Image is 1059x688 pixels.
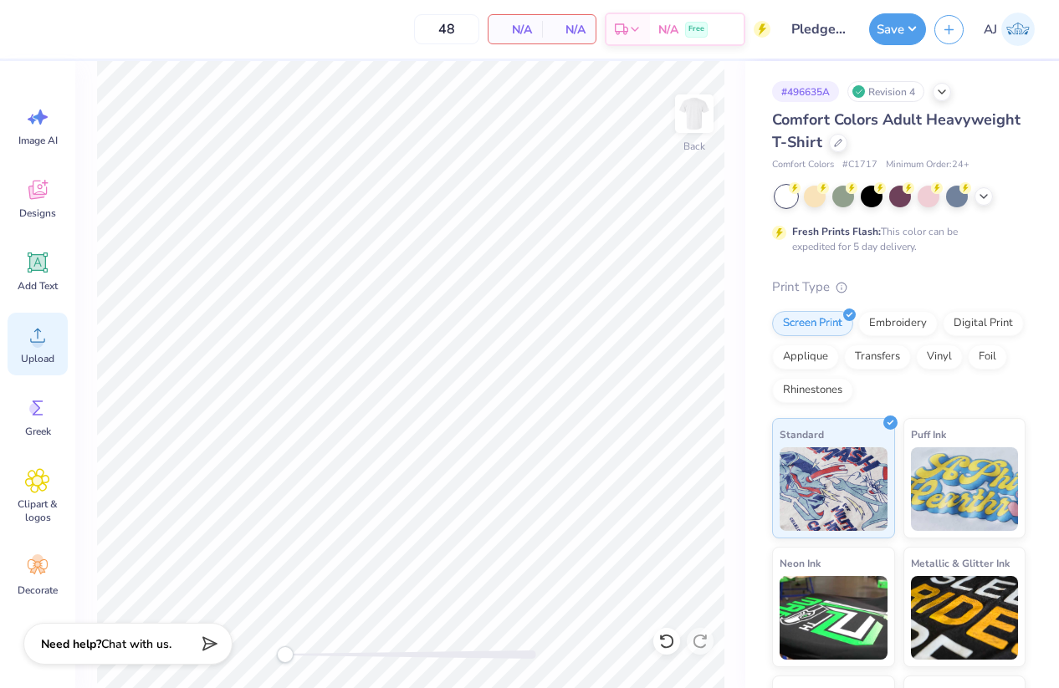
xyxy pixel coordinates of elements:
[414,14,479,44] input: – –
[552,21,586,38] span: N/A
[41,636,101,652] strong: Need help?
[21,352,54,365] span: Upload
[10,497,65,524] span: Clipart & logos
[277,646,294,663] div: Accessibility label
[869,13,926,45] button: Save
[18,279,58,293] span: Add Text
[780,576,888,660] img: Neon Ink
[779,13,861,46] input: Untitled Design
[916,344,963,369] div: Vinyl
[792,225,881,238] strong: Fresh Prints Flash:
[858,311,938,336] div: Embroidery
[658,21,678,38] span: N/A
[499,21,532,38] span: N/A
[772,81,839,102] div: # 496635A
[772,311,853,336] div: Screen Print
[842,158,877,172] span: # C1717
[18,584,58,597] span: Decorate
[772,344,839,369] div: Applique
[688,23,704,35] span: Free
[911,447,1019,531] img: Puff Ink
[984,20,997,39] span: AJ
[886,158,969,172] span: Minimum Order: 24 +
[976,13,1042,46] a: AJ
[772,278,1026,297] div: Print Type
[911,554,1010,572] span: Metallic & Glitter Ink
[792,224,998,254] div: This color can be expedited for 5 day delivery.
[772,110,1021,152] span: Comfort Colors Adult Heavyweight T-Shirt
[772,158,834,172] span: Comfort Colors
[772,378,853,403] div: Rhinestones
[18,134,58,147] span: Image AI
[968,344,1007,369] div: Foil
[911,426,946,443] span: Puff Ink
[101,636,171,652] span: Chat with us.
[25,425,51,438] span: Greek
[911,576,1019,660] img: Metallic & Glitter Ink
[943,311,1024,336] div: Digital Print
[844,344,911,369] div: Transfers
[1001,13,1035,46] img: Armiel John Calzada
[683,139,705,154] div: Back
[780,426,824,443] span: Standard
[847,81,924,102] div: Revision 4
[678,97,711,130] img: Back
[780,447,888,531] img: Standard
[780,554,821,572] span: Neon Ink
[19,206,56,220] span: Designs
